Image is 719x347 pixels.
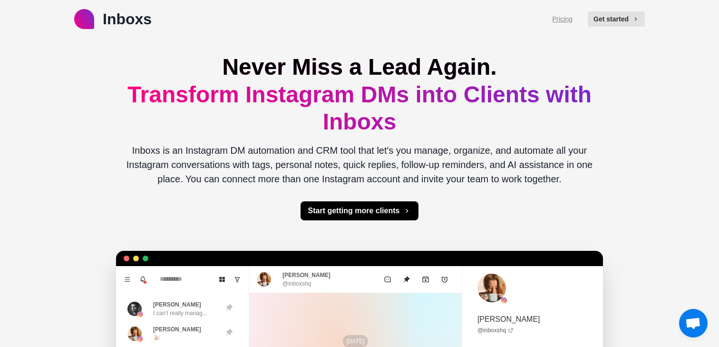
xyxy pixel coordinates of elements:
img: logo [74,9,94,29]
a: Open chat [679,309,708,337]
span: Never Miss a Lead Again. [222,54,496,79]
img: picture [257,272,271,287]
img: picture [127,327,142,341]
p: I can't really manag... [153,309,207,317]
img: picture [137,336,143,342]
a: Pricing [552,14,573,24]
img: picture [477,274,506,302]
a: logoInboxs [74,8,152,30]
p: [PERSON_NAME] [153,325,201,334]
button: Archive [416,270,435,289]
p: 🎉 [153,334,160,342]
p: [PERSON_NAME] [153,300,201,309]
button: Notifications [135,272,150,287]
a: @inboxshq [477,326,514,335]
button: Menu [120,272,135,287]
button: Start getting more clients [301,201,419,220]
p: [PERSON_NAME] [477,314,540,325]
button: Mark as unread [378,270,397,289]
p: Inboxs is an Instagram DM automation and CRM tool that let's you manage, organize, and automate a... [124,143,595,186]
button: Show unread conversations [230,272,245,287]
button: Get started [588,11,645,27]
p: [PERSON_NAME] [282,271,330,279]
p: Inboxs [103,8,152,30]
img: picture [501,297,507,303]
img: picture [127,302,142,316]
p: @inboxshq [282,279,311,288]
button: Add reminder [435,270,454,289]
button: Unpin [397,270,416,289]
h1: Transform Instagram DMs into Clients with Inboxs [124,53,595,136]
button: Board View [214,272,230,287]
img: picture [137,311,143,317]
